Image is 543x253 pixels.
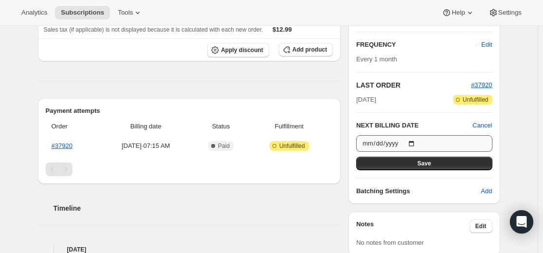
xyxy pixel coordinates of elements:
[292,46,327,54] span: Add product
[356,239,424,246] span: No notes from customer
[498,9,522,17] span: Settings
[221,46,263,54] span: Apply discount
[475,222,487,230] span: Edit
[46,116,98,137] th: Order
[356,40,481,50] h2: FREQUENCY
[101,141,191,151] span: [DATE] · 07:15 AM
[21,9,47,17] span: Analytics
[272,26,292,33] span: $12.99
[356,95,376,105] span: [DATE]
[16,6,53,19] button: Analytics
[356,186,481,196] h6: Batching Settings
[44,26,263,33] span: Sales tax (if applicable) is not displayed because it is calculated with each new order.
[356,157,492,170] button: Save
[101,122,191,131] span: Billing date
[251,122,327,131] span: Fulfillment
[472,121,492,130] button: Cancel
[356,55,397,63] span: Every 1 month
[279,142,305,150] span: Unfulfilled
[481,40,492,50] span: Edit
[207,43,269,57] button: Apply discount
[112,6,148,19] button: Tools
[118,9,133,17] span: Tools
[471,80,492,90] button: #37920
[356,219,470,233] h3: Notes
[475,37,498,53] button: Edit
[356,121,472,130] h2: NEXT BILLING DATE
[279,43,333,56] button: Add product
[510,210,533,234] div: Open Intercom Messenger
[417,160,431,167] span: Save
[46,106,333,116] h2: Payment attempts
[471,81,492,89] a: #37920
[218,142,230,150] span: Paid
[436,6,480,19] button: Help
[46,163,333,176] nav: Pagination
[54,203,341,213] h2: Timeline
[470,219,492,233] button: Edit
[452,9,465,17] span: Help
[463,96,489,104] span: Unfulfilled
[483,6,527,19] button: Settings
[197,122,246,131] span: Status
[475,183,498,199] button: Add
[481,186,492,196] span: Add
[55,6,110,19] button: Subscriptions
[61,9,104,17] span: Subscriptions
[356,80,471,90] h2: LAST ORDER
[52,142,72,149] a: #37920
